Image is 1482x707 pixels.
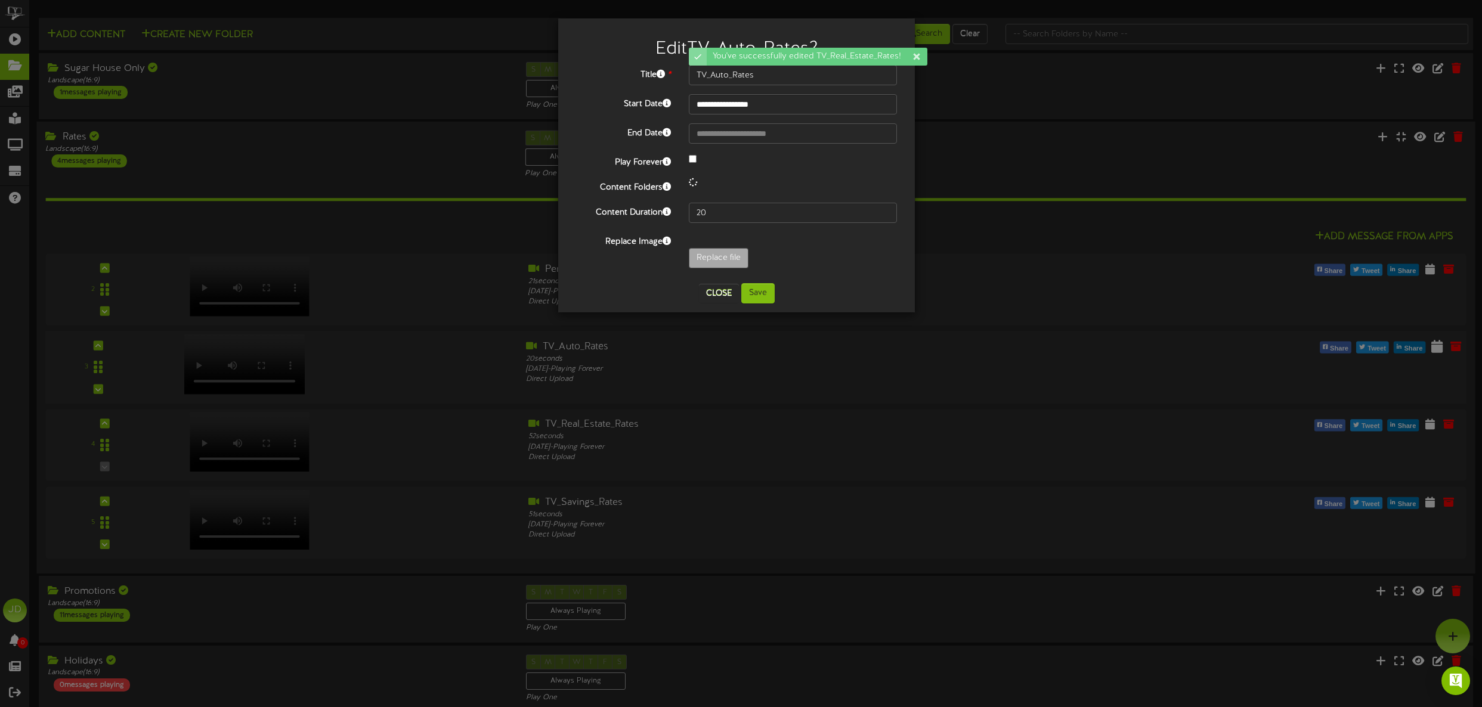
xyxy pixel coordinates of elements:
button: Save [741,283,775,303]
label: Play Forever [567,153,680,169]
div: Open Intercom Messenger [1441,666,1470,695]
label: Content Duration [567,203,680,219]
input: 15 [689,203,897,223]
button: Close [699,284,739,303]
label: Title [567,65,680,81]
div: You've successfully edited TV_Real_Estate_Rates! [707,48,927,66]
div: Dismiss this notification [912,51,921,63]
label: Content Folders [567,178,680,194]
label: End Date [567,123,680,139]
h2: Edit TV_Auto_Rates ? [576,39,897,59]
label: Start Date [567,94,680,110]
input: Title [689,65,897,85]
label: Replace Image [567,232,680,248]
